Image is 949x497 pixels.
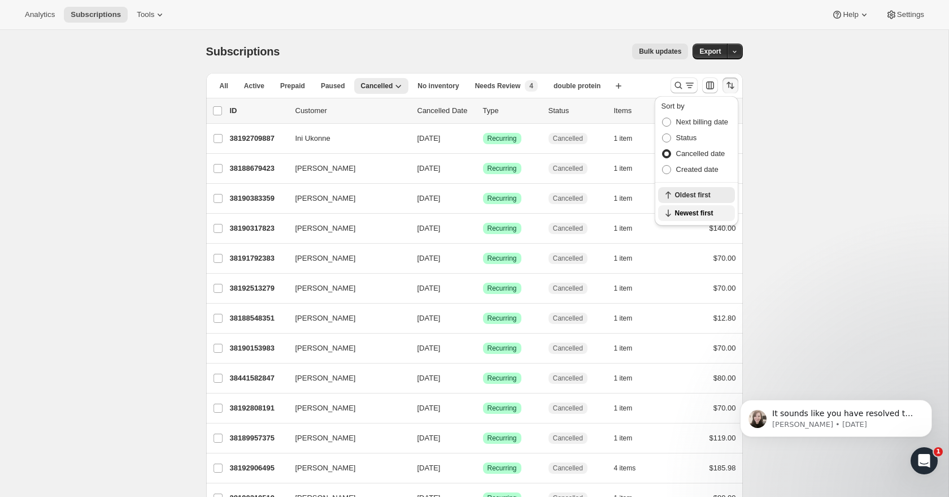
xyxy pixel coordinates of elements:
[487,464,517,473] span: Recurring
[230,463,286,474] p: 38192906495
[289,249,402,267] button: [PERSON_NAME]
[289,219,402,237] button: [PERSON_NAME]
[220,81,228,90] span: All
[230,191,736,206] div: 38190383359[PERSON_NAME][DATE]SuccessRecurringCancelled1 item$98.00
[879,7,931,23] button: Settings
[614,280,645,296] button: 1 item
[614,460,648,476] button: 4 items
[843,10,858,19] span: Help
[230,310,736,326] div: 38188548351[PERSON_NAME][DATE]SuccessRecurringCancelled1 item$12.80
[295,193,356,204] span: [PERSON_NAME]
[487,404,517,413] span: Recurring
[295,373,356,384] span: [PERSON_NAME]
[554,81,600,90] span: double protein
[230,253,286,264] p: 38191792383
[230,221,736,236] div: 38190317823[PERSON_NAME][DATE]SuccessRecurringCancelled1 item$140.00
[713,284,736,292] span: $70.00
[487,224,517,233] span: Recurring
[911,447,938,474] iframe: Intercom live chat
[614,221,645,236] button: 1 item
[614,464,636,473] span: 4 items
[295,463,356,474] span: [PERSON_NAME]
[614,105,671,116] div: Items
[614,250,645,266] button: 1 item
[289,429,402,447] button: [PERSON_NAME]
[614,344,633,353] span: 1 item
[713,314,736,322] span: $12.80
[417,105,474,116] p: Cancelled Date
[230,105,286,116] p: ID
[553,434,583,443] span: Cancelled
[722,77,738,93] button: Sort the results
[614,370,645,386] button: 1 item
[230,460,736,476] div: 38192906495[PERSON_NAME][DATE]SuccessRecurringCancelled4 items$185.98
[639,47,681,56] span: Bulk updates
[230,373,286,384] p: 38441582847
[64,7,128,23] button: Subscriptions
[553,284,583,293] span: Cancelled
[614,131,645,146] button: 1 item
[487,134,517,143] span: Recurring
[417,134,441,142] span: [DATE]
[723,376,949,466] iframe: Intercom notifications message
[614,134,633,143] span: 1 item
[713,344,736,352] span: $70.00
[709,434,736,442] span: $119.00
[289,309,402,327] button: [PERSON_NAME]
[289,189,402,208] button: [PERSON_NAME]
[553,314,583,323] span: Cancelled
[289,369,402,387] button: [PERSON_NAME]
[632,44,688,59] button: Bulk updates
[230,133,286,144] p: 38192709887
[614,400,645,416] button: 1 item
[675,191,728,200] span: Oldest first
[289,339,402,357] button: [PERSON_NAME]
[230,400,736,416] div: 38192808191[PERSON_NAME][DATE]SuccessRecurringCancelled1 item$70.00
[614,161,645,176] button: 1 item
[230,223,286,234] p: 38190317823
[658,187,735,203] button: Oldest first
[487,284,517,293] span: Recurring
[614,284,633,293] span: 1 item
[230,250,736,266] div: 38191792383[PERSON_NAME][DATE]SuccessRecurringCancelled1 item$70.00
[230,283,286,294] p: 38192513279
[130,7,172,23] button: Tools
[417,164,441,172] span: [DATE]
[289,399,402,417] button: [PERSON_NAME]
[289,129,402,148] button: Ini Ukonne
[487,314,517,323] span: Recurring
[417,434,441,442] span: [DATE]
[487,254,517,263] span: Recurring
[230,343,286,354] p: 38190153983
[553,224,583,233] span: Cancelled
[280,81,305,90] span: Prepaid
[475,81,521,90] span: Needs Review
[230,105,736,116] div: IDCustomerCancelled DateTypeStatusItemsTotal
[614,404,633,413] span: 1 item
[417,374,441,382] span: [DATE]
[713,374,736,382] span: $80.00
[713,404,736,412] span: $70.00
[487,344,517,353] span: Recurring
[675,209,728,218] span: Newest first
[25,10,55,19] span: Analytics
[614,430,645,446] button: 1 item
[614,254,633,263] span: 1 item
[230,280,736,296] div: 38192513279[PERSON_NAME][DATE]SuccessRecurringCancelled1 item$70.00
[553,164,583,173] span: Cancelled
[417,404,441,412] span: [DATE]
[825,7,876,23] button: Help
[230,163,286,174] p: 38188679423
[230,313,286,324] p: 38188548351
[614,194,633,203] span: 1 item
[295,223,356,234] span: [PERSON_NAME]
[676,165,719,174] span: Created date
[206,45,280,58] span: Subscriptions
[289,159,402,178] button: [PERSON_NAME]
[487,434,517,443] span: Recurring
[230,161,736,176] div: 38188679423[PERSON_NAME][DATE]SuccessRecurringCancelled1 item$140.00
[658,205,735,221] button: Newest first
